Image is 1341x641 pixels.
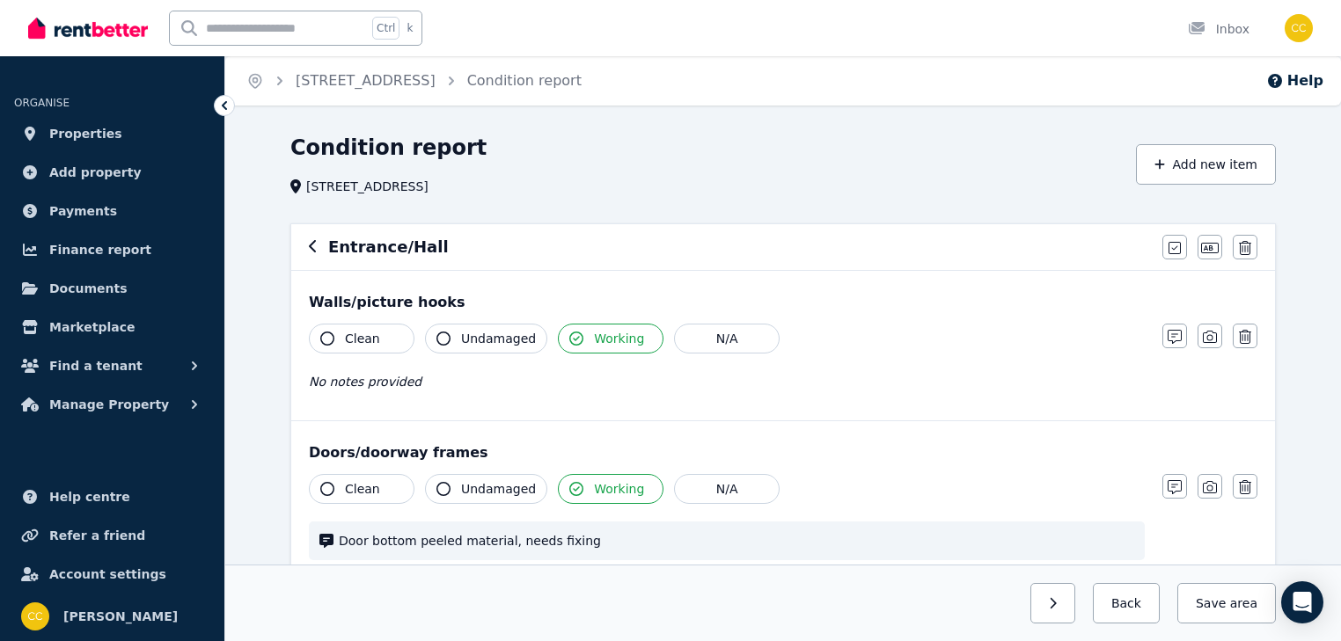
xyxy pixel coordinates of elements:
[49,123,122,144] span: Properties
[49,278,128,299] span: Documents
[674,474,780,504] button: N/A
[1188,20,1249,38] div: Inbox
[1281,581,1323,623] div: Open Intercom Messenger
[296,72,436,89] a: [STREET_ADDRESS]
[14,557,210,592] a: Account settings
[14,271,210,306] a: Documents
[49,317,135,338] span: Marketplace
[345,480,380,498] span: Clean
[594,480,644,498] span: Working
[49,564,166,585] span: Account settings
[1266,70,1323,91] button: Help
[306,178,429,195] span: [STREET_ADDRESS]
[28,15,148,41] img: RentBetter
[407,21,413,35] span: k
[14,155,210,190] a: Add property
[467,72,582,89] a: Condition report
[49,355,143,376] span: Find a tenant
[21,602,49,630] img: Charles Chaaya
[14,348,210,383] button: Find a tenant
[1093,583,1160,623] button: Back
[14,97,70,109] span: ORGANISE
[328,235,449,259] h6: Entrance/Hall
[558,324,663,353] button: Working
[309,292,1257,313] div: Walls/picture hooks
[674,324,780,353] button: N/A
[1177,583,1276,623] button: Save area
[372,17,399,40] span: Ctrl
[1230,594,1257,612] span: area
[14,479,210,514] a: Help centre
[225,56,603,106] nav: Breadcrumb
[309,442,1257,463] div: Doors/doorway frames
[49,239,151,260] span: Finance report
[558,474,663,504] button: Working
[49,525,145,546] span: Refer a friend
[63,606,178,627] span: [PERSON_NAME]
[49,394,169,415] span: Manage Property
[14,310,210,345] a: Marketplace
[1285,14,1313,42] img: Charles Chaaya
[461,330,536,347] span: Undamaged
[461,480,536,498] span: Undamaged
[290,134,487,162] h1: Condition report
[594,330,644,347] span: Working
[339,532,1134,550] span: Door bottom peeled material, needs fixing
[14,387,210,422] button: Manage Property
[425,474,547,504] button: Undamaged
[425,324,547,353] button: Undamaged
[49,162,142,183] span: Add property
[14,232,210,267] a: Finance report
[14,518,210,553] a: Refer a friend
[309,324,414,353] button: Clean
[309,474,414,504] button: Clean
[14,193,210,229] a: Payments
[309,375,421,389] span: No notes provided
[49,200,117,222] span: Payments
[345,330,380,347] span: Clean
[49,486,130,507] span: Help centre
[1136,144,1276,185] button: Add new item
[14,116,210,151] a: Properties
